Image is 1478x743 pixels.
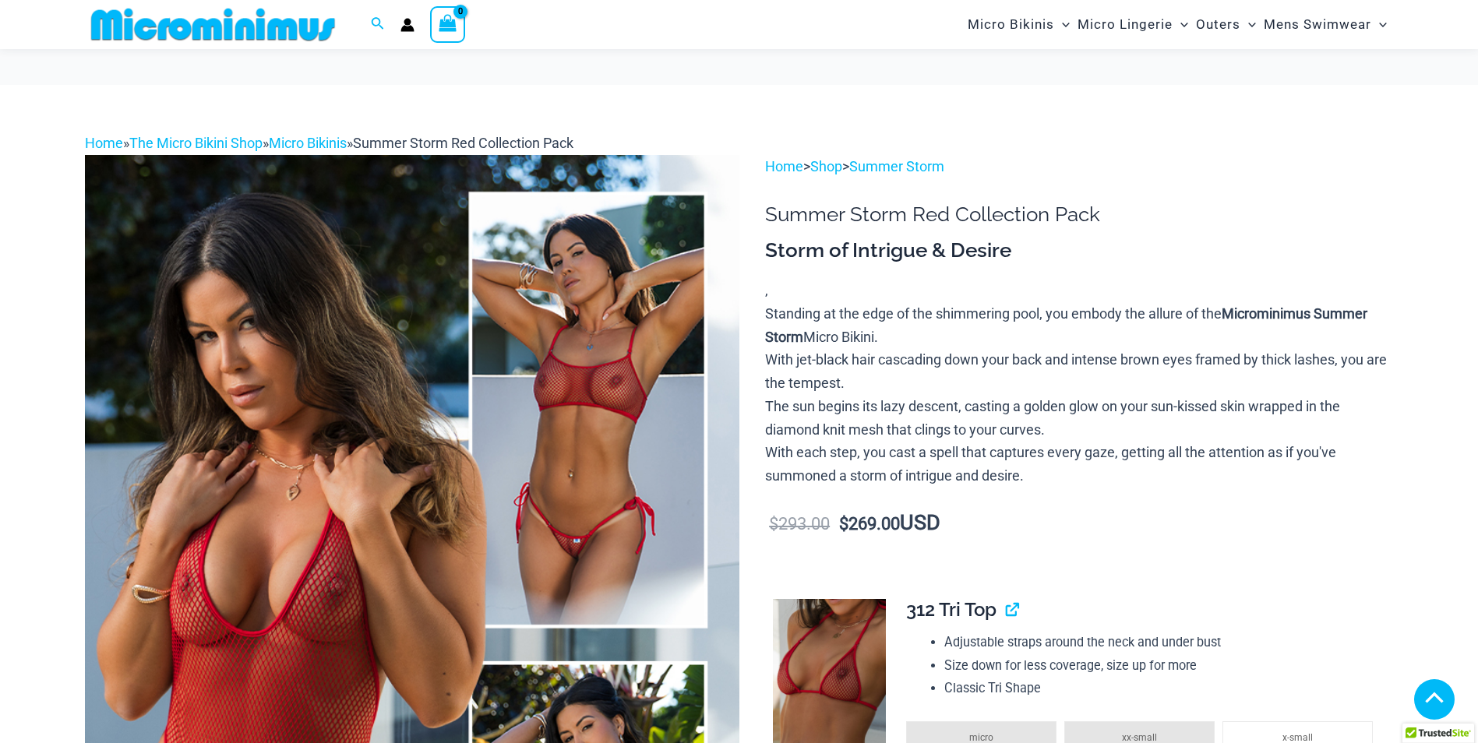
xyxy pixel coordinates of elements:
[765,512,1393,536] p: USD
[906,598,997,621] span: 312 Tri Top
[1196,5,1240,44] span: Outers
[944,654,1381,678] li: Size down for less coverage, size up for more
[85,7,341,42] img: MM SHOP LOGO FLAT
[1240,5,1256,44] span: Menu Toggle
[765,155,1393,178] p: > >
[839,514,848,533] span: $
[85,135,573,151] span: » » »
[430,6,466,42] a: View Shopping Cart, empty
[269,135,347,151] a: Micro Bikinis
[849,158,944,174] a: Summer Storm
[765,158,803,174] a: Home
[968,5,1054,44] span: Micro Bikinis
[1282,732,1313,743] span: x-small
[839,514,900,533] bdi: 269.00
[769,514,830,533] bdi: 293.00
[765,302,1393,488] p: Standing at the edge of the shimmering pool, you embody the allure of the Micro Bikini. With jet-...
[969,732,993,743] span: micro
[1074,5,1192,44] a: Micro LingerieMenu ToggleMenu Toggle
[765,238,1393,264] h3: Storm of Intrigue & Desire
[1078,5,1173,44] span: Micro Lingerie
[129,135,263,151] a: The Micro Bikini Shop
[1264,5,1371,44] span: Mens Swimwear
[765,202,1393,227] h1: Summer Storm Red Collection Pack
[1192,5,1260,44] a: OutersMenu ToggleMenu Toggle
[944,677,1381,700] li: Classic Tri Shape
[85,135,123,151] a: Home
[961,2,1394,47] nav: Site Navigation
[1122,732,1157,743] span: xx-small
[353,135,573,151] span: Summer Storm Red Collection Pack
[765,238,1393,488] div: ,
[810,158,842,174] a: Shop
[1054,5,1070,44] span: Menu Toggle
[400,18,414,32] a: Account icon link
[765,305,1367,345] b: Microminimus Summer Storm
[1371,5,1387,44] span: Menu Toggle
[769,514,778,533] span: $
[371,15,385,34] a: Search icon link
[1173,5,1188,44] span: Menu Toggle
[964,5,1074,44] a: Micro BikinisMenu ToggleMenu Toggle
[1260,5,1391,44] a: Mens SwimwearMenu ToggleMenu Toggle
[944,631,1381,654] li: Adjustable straps around the neck and under bust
